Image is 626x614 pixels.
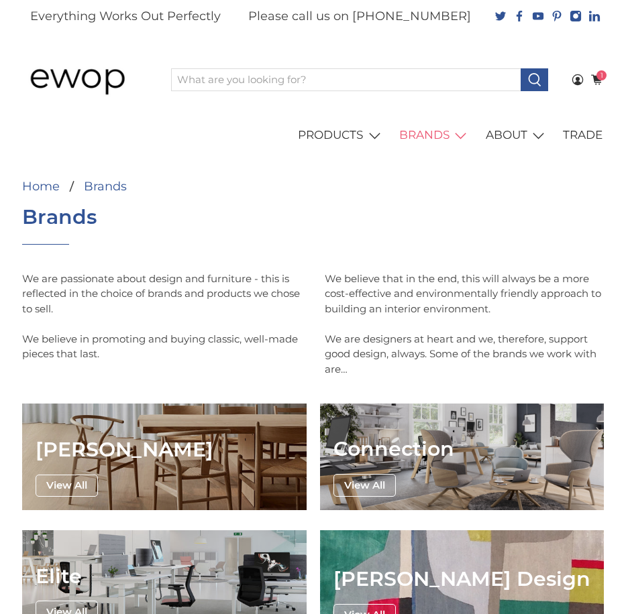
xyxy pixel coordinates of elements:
a: Brands [84,180,127,192]
a: ABOUT [478,117,556,154]
nav: breadcrumbs [22,180,207,192]
a: TRADE [556,117,611,154]
a: BRANDS [392,117,478,154]
button: View All [333,474,396,497]
p: We are passionate about design and furniture - this is reflected in the choice of brands and prod... [22,271,301,362]
span: [PERSON_NAME] Design [333,568,590,591]
nav: main navigation [15,117,610,154]
a: Home [22,180,60,192]
p: We believe that in the end, this will always be a more cost-effective and environmentally friendl... [325,271,604,377]
span: Connection [333,438,454,460]
span: [PERSON_NAME] [36,438,213,461]
a: 1 [590,74,603,86]
h1: Brands [22,206,97,229]
a: [PERSON_NAME] View All [22,404,306,510]
p: Everything Works Out Perfectly [30,7,221,25]
a: Connection View All [320,404,604,510]
a: PRODUCTS [291,117,392,154]
button: View All [36,475,98,497]
span: 1 [596,70,607,80]
p: Please call us on [PHONE_NUMBER] [248,7,471,25]
span: Elite [36,565,98,588]
input: What are you looking for? [171,68,522,91]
